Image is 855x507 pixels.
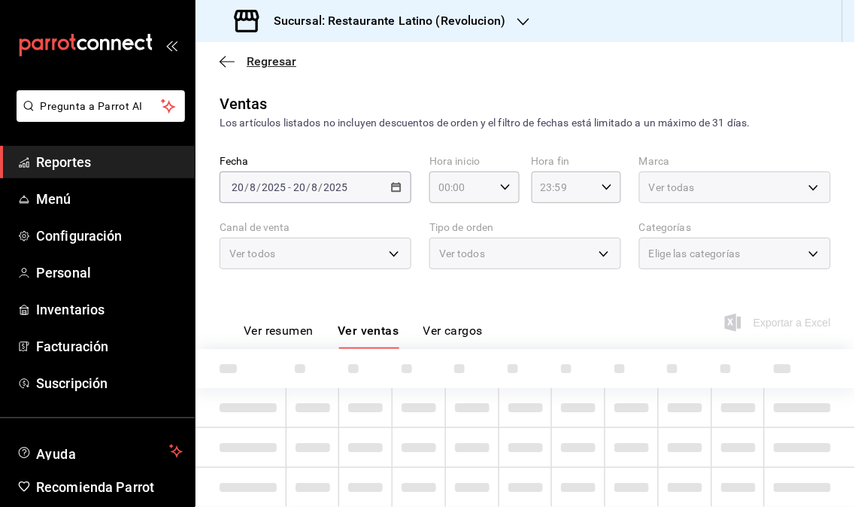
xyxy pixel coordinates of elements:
span: Inventarios [36,299,183,320]
div: Ventas [220,93,268,115]
div: Los artículos listados no incluyen descuentos de orden y el filtro de fechas está limitado a un m... [220,115,831,131]
span: Ver todos [439,246,485,261]
span: / [306,181,311,193]
span: Pregunta a Parrot AI [41,99,162,114]
input: -- [311,181,319,193]
input: -- [231,181,244,193]
a: Pregunta a Parrot AI [11,109,185,125]
button: Ver resumen [244,323,314,349]
label: Tipo de orden [429,223,621,233]
button: Ver cargos [423,323,484,349]
span: Suscripción [36,373,183,393]
h3: Sucursal: Restaurante Latino (Revolucion) [262,12,505,30]
span: - [288,181,291,193]
label: Hora inicio [429,156,520,167]
button: Regresar [220,54,296,68]
span: Ver todos [229,246,275,261]
span: / [319,181,323,193]
button: Pregunta a Parrot AI [17,90,185,122]
span: Regresar [247,54,296,68]
button: open_drawer_menu [165,39,177,51]
span: Ayuda [36,442,163,460]
input: ---- [323,181,349,193]
span: / [244,181,249,193]
span: Personal [36,263,183,283]
span: Recomienda Parrot [36,477,183,497]
div: navigation tabs [244,323,483,349]
button: Ver ventas [338,323,399,349]
span: Menú [36,189,183,209]
span: Ver todas [649,180,695,195]
span: Configuración [36,226,183,246]
label: Marca [639,156,831,167]
span: Facturación [36,336,183,357]
label: Hora fin [532,156,622,167]
span: Elige las categorías [649,246,741,261]
input: -- [293,181,306,193]
input: ---- [261,181,287,193]
label: Fecha [220,156,411,167]
input: -- [249,181,256,193]
span: / [256,181,261,193]
label: Categorías [639,223,831,233]
span: Reportes [36,152,183,172]
label: Canal de venta [220,223,411,233]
